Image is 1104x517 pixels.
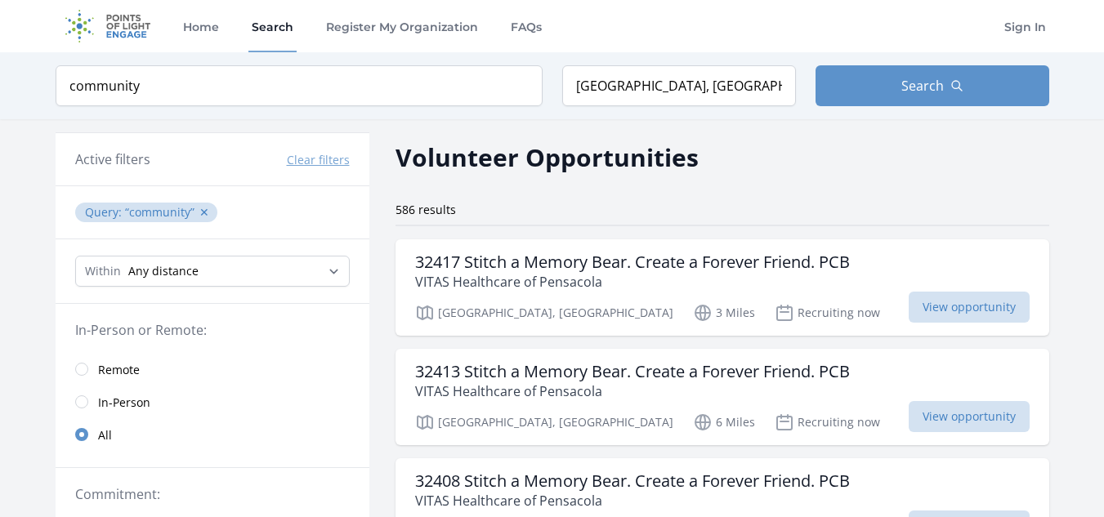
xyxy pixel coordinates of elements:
a: All [56,418,369,451]
a: 32413 Stitch a Memory Bear. Create a Forever Friend. PCB VITAS Healthcare of Pensacola [GEOGRAPHI... [396,349,1049,445]
h2: Volunteer Opportunities [396,139,699,176]
select: Search Radius [75,256,350,287]
button: ✕ [199,204,209,221]
p: VITAS Healthcare of Pensacola [415,381,850,401]
button: Search [816,65,1049,106]
span: All [98,427,112,443]
span: Query : [85,204,125,220]
p: 6 Miles [693,412,755,432]
a: In-Person [56,386,369,418]
p: [GEOGRAPHIC_DATA], [GEOGRAPHIC_DATA] [415,412,673,432]
a: Remote [56,353,369,386]
p: 3 Miles [693,303,755,323]
p: [GEOGRAPHIC_DATA], [GEOGRAPHIC_DATA] [415,303,673,323]
a: 32417 Stitch a Memory Bear. Create a Forever Friend. PCB VITAS Healthcare of Pensacola [GEOGRAPHI... [396,239,1049,336]
input: Keyword [56,65,543,106]
h3: 32408 Stitch a Memory Bear. Create a Forever Friend. PCB [415,471,850,491]
p: VITAS Healthcare of Pensacola [415,272,850,292]
span: View opportunity [909,401,1030,432]
legend: Commitment: [75,484,350,504]
h3: 32413 Stitch a Memory Bear. Create a Forever Friend. PCB [415,362,850,381]
span: Remote [98,362,140,378]
span: 586 results [396,202,456,217]
input: Location [562,65,796,106]
p: Recruiting now [775,303,880,323]
span: In-Person [98,394,150,411]
h3: Active filters [75,149,150,169]
p: Recruiting now [775,412,880,432]
q: community [125,204,194,220]
span: Search [901,76,944,96]
button: Clear filters [287,152,350,168]
p: VITAS Healthcare of Pensacola [415,491,850,510]
span: View opportunity [909,292,1030,323]
legend: In-Person or Remote: [75,320,350,340]
h3: 32417 Stitch a Memory Bear. Create a Forever Friend. PCB [415,252,850,272]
